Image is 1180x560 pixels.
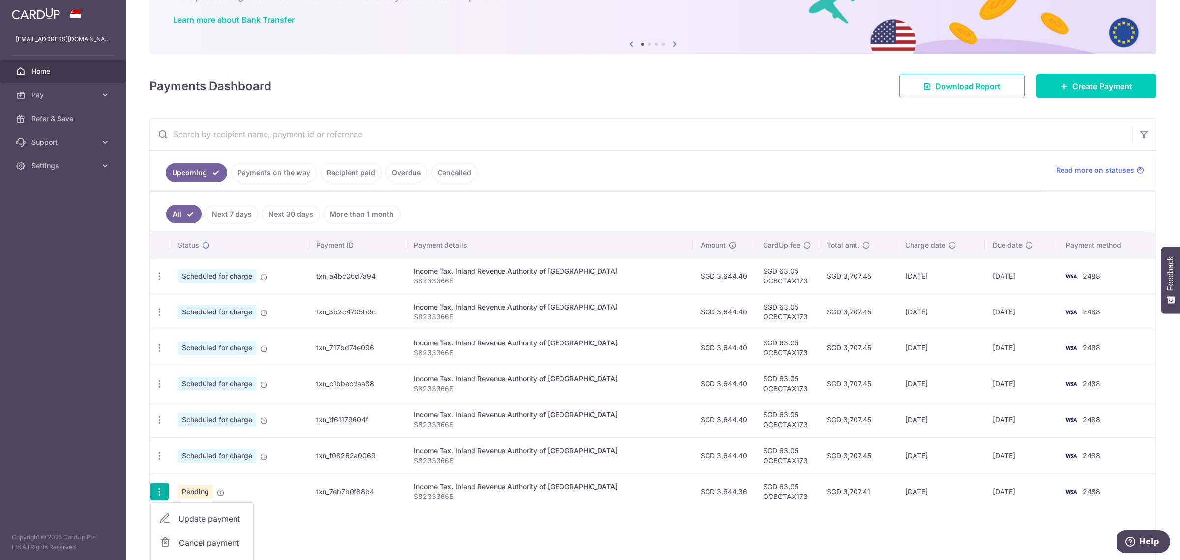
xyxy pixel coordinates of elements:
[149,77,271,95] h4: Payments Dashboard
[693,294,755,330] td: SGD 3,644.40
[12,8,60,20] img: CardUp
[31,137,96,147] span: Support
[308,473,407,509] td: txn_7eb7b0f88b4
[324,205,400,223] a: More than 1 month
[1061,342,1081,354] img: Bank Card
[414,410,684,420] div: Income Tax. Inland Revenue Authority of [GEOGRAPHIC_DATA]
[1061,450,1081,462] img: Bank Card
[414,338,684,348] div: Income Tax. Inland Revenue Authority of [GEOGRAPHIC_DATA]
[308,258,407,294] td: txn_a4bc06d7a94
[693,402,755,437] td: SGD 3,644.40
[166,163,227,182] a: Upcoming
[985,294,1058,330] td: [DATE]
[166,205,202,223] a: All
[308,366,407,402] td: txn_c1bbecdaa88
[178,413,256,427] span: Scheduled for charge
[1161,247,1180,313] button: Feedback - Show survey
[414,482,684,492] div: Income Tax. Inland Revenue Authority of [GEOGRAPHIC_DATA]
[308,437,407,473] td: txn_f08262a0069
[755,294,819,330] td: SGD 63.05 OCBCTAX173
[31,114,96,124] span: Refer & Save
[905,240,945,250] span: Charge date
[897,402,985,437] td: [DATE]
[1061,270,1081,282] img: Bank Card
[1072,80,1132,92] span: Create Payment
[31,90,96,100] span: Pay
[819,330,897,366] td: SGD 3,707.45
[755,437,819,473] td: SGD 63.05 OCBCTAX173
[755,473,819,509] td: SGD 63.05 OCBCTAX173
[897,437,985,473] td: [DATE]
[827,240,859,250] span: Total amt.
[1083,343,1100,352] span: 2488
[414,384,684,394] p: S8233366E
[308,294,407,330] td: txn_3b2c4705b9c
[755,330,819,366] td: SGD 63.05 OCBCTAX173
[262,205,320,223] a: Next 30 days
[985,258,1058,294] td: [DATE]
[693,437,755,473] td: SGD 3,644.40
[1056,165,1144,175] a: Read more on statuses
[763,240,800,250] span: CardUp fee
[985,473,1058,509] td: [DATE]
[897,294,985,330] td: [DATE]
[1083,415,1100,424] span: 2488
[693,473,755,509] td: SGD 3,644.36
[985,402,1058,437] td: [DATE]
[431,163,477,182] a: Cancelled
[16,34,110,44] p: [EMAIL_ADDRESS][DOMAIN_NAME]
[31,161,96,171] span: Settings
[1061,486,1081,498] img: Bank Card
[819,402,897,437] td: SGD 3,707.45
[897,366,985,402] td: [DATE]
[308,330,407,366] td: txn_717bd74e096
[899,74,1025,98] a: Download Report
[819,366,897,402] td: SGD 3,707.45
[819,258,897,294] td: SGD 3,707.45
[321,163,382,182] a: Recipient paid
[701,240,726,250] span: Amount
[985,330,1058,366] td: [DATE]
[414,374,684,384] div: Income Tax. Inland Revenue Authority of [GEOGRAPHIC_DATA]
[150,119,1132,150] input: Search by recipient name, payment id or reference
[755,258,819,294] td: SGD 63.05 OCBCTAX173
[173,15,295,25] a: Learn more about Bank Transfer
[414,266,684,276] div: Income Tax. Inland Revenue Authority of [GEOGRAPHIC_DATA]
[178,485,213,498] span: Pending
[385,163,427,182] a: Overdue
[1083,379,1100,388] span: 2488
[819,294,897,330] td: SGD 3,707.45
[406,232,692,258] th: Payment details
[178,449,256,463] span: Scheduled for charge
[178,240,199,250] span: Status
[414,312,684,322] p: S8233366E
[1083,308,1100,316] span: 2488
[206,205,258,223] a: Next 7 days
[1061,414,1081,426] img: Bank Card
[755,366,819,402] td: SGD 63.05 OCBCTAX173
[1166,256,1175,291] span: Feedback
[755,402,819,437] td: SGD 63.05 OCBCTAX173
[414,420,684,430] p: S8233366E
[414,456,684,466] p: S8233366E
[985,366,1058,402] td: [DATE]
[819,437,897,473] td: SGD 3,707.45
[414,492,684,501] p: S8233366E
[178,377,256,391] span: Scheduled for charge
[935,80,1001,92] span: Download Report
[231,163,317,182] a: Payments on the way
[1061,306,1081,318] img: Bank Card
[993,240,1022,250] span: Due date
[308,232,407,258] th: Payment ID
[1058,232,1156,258] th: Payment method
[693,366,755,402] td: SGD 3,644.40
[897,330,985,366] td: [DATE]
[1083,451,1100,460] span: 2488
[31,66,96,76] span: Home
[819,473,897,509] td: SGD 3,707.41
[693,330,755,366] td: SGD 3,644.40
[1061,378,1081,390] img: Bank Card
[1117,530,1170,555] iframe: Opens a widget where you can find more information
[1056,165,1134,175] span: Read more on statuses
